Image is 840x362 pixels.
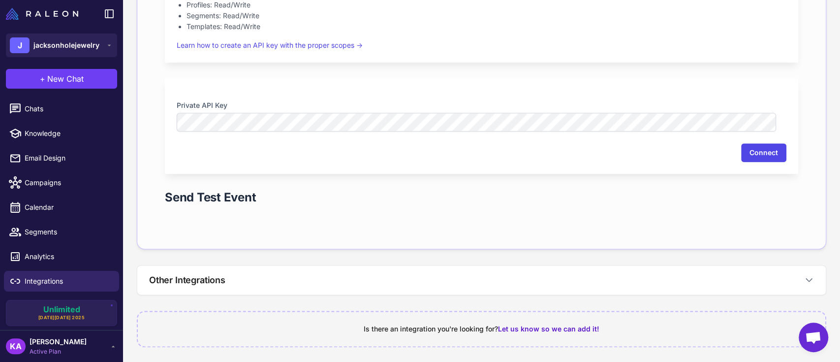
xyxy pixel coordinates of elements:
[137,265,826,295] button: Other Integrations
[4,123,119,144] a: Knowledge
[40,73,45,85] span: +
[25,153,111,164] span: Email Design
[741,143,786,162] button: Connect
[177,100,786,111] label: Private API Key
[165,190,256,205] h1: Send Test Event
[25,103,111,114] span: Chats
[25,251,111,262] span: Analytics
[4,172,119,193] a: Campaigns
[4,197,119,218] a: Calendar
[4,246,119,267] a: Analytics
[33,40,99,51] span: jacksonholejewelry
[4,271,119,292] a: Integrations
[25,202,111,213] span: Calendar
[149,273,225,287] h3: Other Integrations
[498,325,599,333] span: Let us know so we can add it!
[30,336,87,347] span: [PERSON_NAME]
[150,324,813,334] div: Is there an integration you're looking for?
[6,8,78,20] img: Raleon Logo
[6,8,82,20] a: Raleon Logo
[25,276,111,287] span: Integrations
[4,222,119,242] a: Segments
[43,305,80,313] span: Unlimited
[6,33,117,57] button: Jjacksonholejewelry
[25,227,111,237] span: Segments
[47,73,84,85] span: New Chat
[799,323,828,352] a: Open chat
[187,10,786,21] li: Segments: Read/Write
[25,128,111,139] span: Knowledge
[187,21,786,32] li: Templates: Read/Write
[38,314,85,321] span: [DATE][DATE] 2025
[177,41,363,49] a: Learn how to create an API key with the proper scopes →
[4,99,119,119] a: Chats
[25,177,111,188] span: Campaigns
[4,148,119,168] a: Email Design
[10,37,30,53] div: J
[6,338,26,354] div: KA
[30,347,87,356] span: Active Plan
[6,69,117,89] button: +New Chat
